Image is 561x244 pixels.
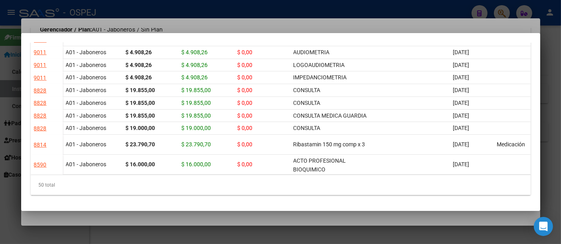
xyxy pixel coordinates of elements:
[534,217,553,236] div: Open Intercom Messenger
[31,175,531,195] div: 50 total
[126,49,152,55] strong: $ 4.908,26
[293,112,367,119] span: CONSULTA MEDICA GUARDIA
[497,141,525,148] span: Medicación
[66,49,107,55] span: A01 - Jaboneros
[293,157,346,173] span: ACTO PROFESIONAL BIOQUIMICO
[238,62,253,68] span: $ 0,00
[126,87,155,93] strong: $ 19.855,00
[66,74,107,81] span: A01 - Jaboneros
[34,98,47,108] div: 8828
[293,141,365,148] span: Ribastamin 150 mg comp x 3
[182,161,211,167] span: $ 16.000,00
[126,74,152,81] strong: $ 4.908,26
[293,62,345,68] span: LOGOAUDIOMETRIA
[66,112,107,119] span: A01 - Jaboneros
[182,141,211,148] span: $ 23.790,70
[66,161,107,167] span: A01 - Jaboneros
[293,100,321,106] span: CONSULTA
[238,141,253,148] span: $ 0,00
[126,141,155,148] strong: $ 23.790,70
[453,87,470,93] span: [DATE]
[182,112,211,119] span: $ 19.855,00
[182,49,208,55] span: $ 4.908,26
[453,112,470,119] span: [DATE]
[238,74,253,81] span: $ 0,00
[34,86,47,95] div: 8828
[66,62,107,68] span: A01 - Jaboneros
[126,100,155,106] strong: $ 19.855,00
[126,62,152,68] strong: $ 4.908,26
[66,141,107,148] span: A01 - Jaboneros
[34,111,47,120] div: 8828
[34,140,47,150] div: 8814
[66,100,107,106] span: A01 - Jaboneros
[34,124,47,133] div: 8828
[182,74,208,81] span: $ 4.908,26
[182,62,208,68] span: $ 4.908,26
[453,161,470,167] span: [DATE]
[238,87,253,93] span: $ 0,00
[293,87,321,93] span: CONSULTA
[238,112,253,119] span: $ 0,00
[126,161,155,167] strong: $ 16.000,00
[453,141,470,148] span: [DATE]
[293,125,321,131] span: CONSULTA
[34,160,47,169] div: 8590
[453,62,470,68] span: [DATE]
[66,87,107,93] span: A01 - Jaboneros
[238,161,253,167] span: $ 0,00
[293,74,347,81] span: IMPEDANCIOMETRIA
[34,61,47,70] div: 9011
[453,49,470,55] span: [DATE]
[293,49,330,55] span: AUDIOMETRIA
[453,100,470,106] span: [DATE]
[182,100,211,106] span: $ 19.855,00
[182,125,211,131] span: $ 19.000,00
[238,49,253,55] span: $ 0,00
[66,125,107,131] span: A01 - Jaboneros
[34,73,47,83] div: 9011
[126,112,155,119] strong: $ 19.855,00
[238,125,253,131] span: $ 0,00
[126,125,155,131] strong: $ 19.000,00
[34,48,47,57] div: 9011
[453,74,470,81] span: [DATE]
[453,125,470,131] span: [DATE]
[182,87,211,93] span: $ 19.855,00
[238,100,253,106] span: $ 0,00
